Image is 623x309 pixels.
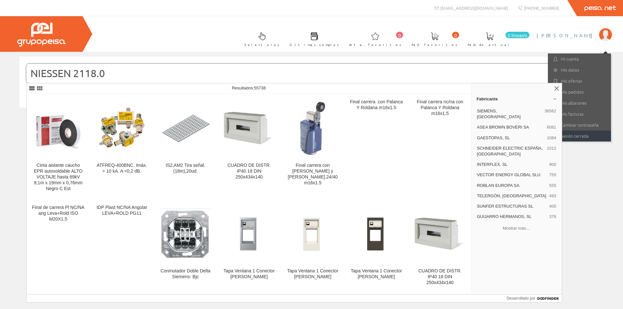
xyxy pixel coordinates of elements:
[223,268,275,279] font: Tapa Ventana 1 Conector [PERSON_NAME]
[350,208,403,261] img: Tapa Ventana 1 Conector Zenit Niessen
[548,97,611,109] a: Mis albaranes
[286,208,339,261] img: Tapa Ventana 1 Conector Zenit Niessen
[477,97,498,101] font: Fabricante
[408,94,472,199] a: Final carrera nc/na con Palanca Y Roldana m16x1.5
[223,208,276,261] img: Tapa Ventana 1 Conector Zenit Niessen
[468,42,512,47] font: Pedido actual
[218,200,281,293] a: Tapa Ventana 1 Conector Zenit Niessen Tapa Ventana 1 Conector [PERSON_NAME]
[154,94,217,199] a: IS2,AM2 Tira señal.(18m),20ud. IS2,AM2 Tira señal.(18m),20ud.
[398,33,401,38] font: 0
[561,67,579,73] font: Mis datos
[477,183,519,188] font: ROBLAN EUROPA SA
[166,163,205,174] font: IS2,AM2 Tira señal.(18m),20ud.
[507,296,536,301] font: Desarrollado por
[454,33,457,38] font: 0
[537,27,612,33] a: [PERSON_NAME]
[548,131,611,142] a: Sesión cerrada
[549,214,556,219] font: 376
[90,200,154,293] a: IDP Plast NC/NA Angular LEVA+ROLD PG11
[345,94,408,199] a: Final carrera .con Palanca Y Roldana m16x1.5
[286,102,339,155] img: Final carrera con palanca y roldana regu.24/40 m16x1.5
[524,5,559,11] font: [PHONE_NUMBER]
[547,146,556,151] font: 1012
[561,56,579,62] font: Mi cuenta
[408,200,472,293] a: CUADRO DE DISTR. IP40 18 DIN 250x434x140 CUADRO DE DISTR. IP40 18 DIN 250x434x140
[544,109,556,113] font: 36562
[244,42,279,47] font: Selectores
[32,102,85,155] img: Cinta aislante caucho EPR autosoldable ALTO VOLTAJE hasta 69kV 9,1m x 19mm x 0,76mm Negro C Est
[289,42,339,47] font: Últimas compras
[508,33,527,38] font: 0 líneas/s
[232,86,254,90] font: Resultados:
[412,42,458,47] font: Ped. favoritos
[440,5,508,11] font: [EMAIL_ADDRESS][DOMAIN_NAME]
[548,75,611,86] a: Mis ofertas
[547,135,556,140] font: 1084
[549,204,556,209] font: 400
[159,102,212,155] img: IS2,AM2 Tira señal.(18m),20ud.
[287,268,338,279] font: Tapa Ventana 1 Conector [PERSON_NAME]
[281,94,345,199] a: Final carrera con palanca y roldana regu.24/40 m16x1.5 Final carrera con [PERSON_NAME] y [PERSON_...
[161,268,210,279] font: Conmutador Doble Delta Siemens- Bjc
[32,205,85,222] font: Final de carrera Pl NC/NA ang Leva+Rold ISO M20X1.5
[90,94,154,199] a: ATFREQ-400BNC. Imáx. = 10 kA. A <0,2 dB. ATFREQ-400BNC. Imáx. = 10 kA. A <0,2 dB.
[288,163,338,185] font: Final carrera con [PERSON_NAME] y [PERSON_NAME].24/40 m16x1.5
[26,63,581,83] input: Buscar...
[477,172,540,177] font: VECTOR ENERGY GLOBAL SLU
[548,120,611,131] a: Cambiar contraseña
[223,102,276,155] img: CUADRO DE DISTR. IP40 18 DIN 250x434x140
[548,86,611,97] a: Mis pedidos
[549,193,556,198] font: 493
[503,226,530,231] font: Mostrar más…
[218,94,281,199] a: CUADRO DE DISTR. IP40 18 DIN 250x434x140 CUADRO DE DISTR. IP40 18 DIN 250x434x140
[350,99,403,110] font: Final carrera .con Palanca Y Roldana m16x1.5
[561,133,589,139] font: Sesión cerrada
[345,200,408,293] a: Tapa Ventana 1 Conector Zenit Niessen Tapa Ventana 1 Conector [PERSON_NAME]
[477,109,521,119] font: SIEMENS, [GEOGRAPHIC_DATA]
[34,163,83,191] font: Cinta aislante caucho EPR autosoldable ALTO VOLTAJE hasta 69kV 9,1m x 19mm x 0,76mm Negro C Est
[549,162,556,167] font: 900
[27,94,90,199] a: Cinta aislante caucho EPR autosoldable ALTO VOLTAJE hasta 69kV 9,1m x 19mm x 0,76mm Negro C Est C...
[548,109,611,120] a: Mis facturas
[417,99,463,116] font: Final carrera nc/na con Palanca Y Roldana m16x1.5
[547,125,556,130] font: 6081
[471,94,562,104] a: Fabricante
[351,268,402,279] font: Tapa Ventana 1 Conector [PERSON_NAME]
[477,214,532,219] font: GUIJARRO HERMANOS, SL
[548,53,611,64] a: Mi cuenta
[27,200,90,293] a: Final de carrera Pl NC/NA ang Leva+Rold ISO M20X1.5
[561,78,582,84] font: Mis ofertas
[507,294,562,302] a: Desarrollado por
[96,205,147,216] font: IDP Plast NC/NA Angular LEVA+ROLD PG11
[97,163,147,174] font: ATFREQ-400BNC. Imáx. = 10 kA. A <0,2 dB.
[549,183,556,188] font: 555
[254,86,266,90] font: 55738
[413,208,467,261] img: CUADRO DE DISTR. IP40 18 DIN 250x434x140
[561,122,599,128] font: Cambiar contraseña
[97,104,146,153] img: ATFREQ-400BNC. Imáx. = 10 kA. A <0,2 dB.
[477,125,529,130] font: ASEA BROWN BOVERI SA
[349,42,402,47] font: Arte. favoritos
[17,23,66,47] img: Grupo Peisa
[154,200,217,293] a: Conmutador Doble Delta Siemens- Bjc Conmutador Doble Delta Siemens- Bjc
[561,100,587,106] font: Mis albaranes
[474,223,559,234] button: Mostrar más…
[160,209,211,259] img: Conmutador Doble Delta Siemens- Bjc
[238,27,283,51] a: Selectores
[418,268,462,285] font: CUADRO DE DISTR. IP40 18 DIN 250x434x140
[477,193,546,198] font: TELERGÓN, [GEOGRAPHIC_DATA]
[477,146,543,156] font: SCHNEIDER ELECTRIC ESPAÑA, [GEOGRAPHIC_DATA]
[227,163,271,179] font: CUADRO DE DISTR. IP40 18 DIN 250x434x140
[548,64,611,75] a: Mis datos
[281,200,345,293] a: Tapa Ventana 1 Conector Zenit Niessen Tapa Ventana 1 Conector [PERSON_NAME]
[549,172,556,177] font: 755
[477,135,510,140] font: GAESTOPAS, SL
[477,204,533,209] font: SUNFER ESTRUCTURAS SL
[283,27,342,51] a: Últimas compras
[537,32,596,38] font: [PERSON_NAME]
[477,162,508,167] font: INTERFLEX, SL
[561,89,584,95] font: Mis pedidos
[561,111,584,117] font: Mis facturas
